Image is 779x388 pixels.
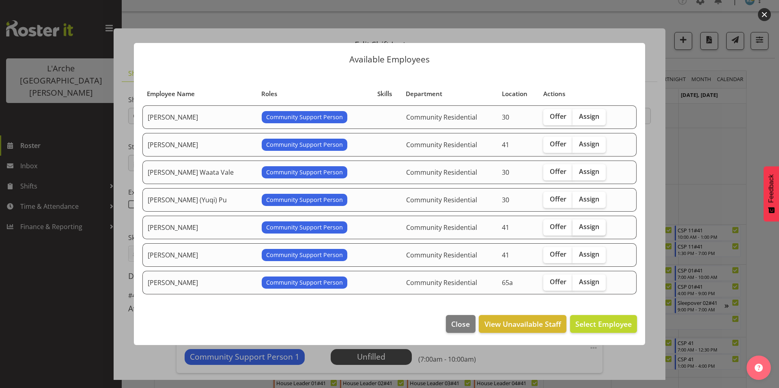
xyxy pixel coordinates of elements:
td: [PERSON_NAME] [142,271,257,294]
span: Assign [579,140,599,148]
p: Available Employees [142,55,637,64]
span: Community Residential [406,140,477,149]
span: Community Support Person [266,168,343,177]
span: Offer [550,140,566,148]
span: Community Support Person [266,195,343,204]
span: Assign [579,195,599,203]
button: Select Employee [570,315,637,333]
span: Offer [550,112,566,120]
td: [PERSON_NAME] [142,216,257,239]
span: 41 [502,223,509,232]
span: 30 [502,168,509,177]
span: Roles [261,89,277,99]
span: Skills [377,89,392,99]
span: Assign [579,167,599,176]
span: Offer [550,278,566,286]
span: Community Support Person [266,140,343,149]
span: Close [451,319,470,329]
span: Community Residential [406,251,477,259]
span: Select Employee [575,319,632,329]
span: Community Residential [406,278,477,287]
td: [PERSON_NAME] [142,105,257,129]
span: Community Support Person [266,278,343,287]
button: Close [446,315,475,333]
span: Community Support Person [266,223,343,232]
span: Location [502,89,527,99]
span: Community Residential [406,195,477,204]
span: 30 [502,113,509,122]
span: Department [406,89,442,99]
span: View Unavailable Staff [484,319,561,329]
span: Offer [550,250,566,258]
img: help-xxl-2.png [755,364,763,372]
span: Offer [550,223,566,231]
span: Assign [579,278,599,286]
span: 65a [502,278,513,287]
span: 30 [502,195,509,204]
td: [PERSON_NAME] (Yuqi) Pu [142,188,257,212]
span: Feedback [768,174,775,203]
span: Actions [543,89,565,99]
span: Offer [550,195,566,203]
td: [PERSON_NAME] [142,243,257,267]
span: Community Residential [406,113,477,122]
span: Assign [579,223,599,231]
td: [PERSON_NAME] Waata Vale [142,161,257,184]
span: 41 [502,140,509,149]
td: [PERSON_NAME] [142,133,257,156]
span: Employee Name [147,89,195,99]
span: Community Residential [406,223,477,232]
span: Assign [579,250,599,258]
span: Community Support Person [266,251,343,259]
span: Community Support Person [266,113,343,122]
span: Community Residential [406,168,477,177]
span: Offer [550,167,566,176]
span: 41 [502,251,509,259]
span: Assign [579,112,599,120]
button: Feedback - Show survey [764,166,779,221]
button: View Unavailable Staff [479,315,566,333]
